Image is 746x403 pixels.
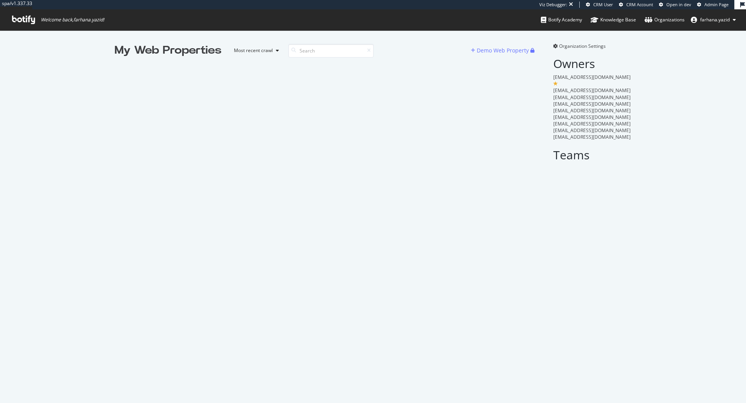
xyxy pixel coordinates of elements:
[234,48,273,53] div: Most recent crawl
[697,2,729,8] a: Admin Page
[553,94,631,101] span: [EMAIL_ADDRESS][DOMAIN_NAME]
[553,127,631,134] span: [EMAIL_ADDRESS][DOMAIN_NAME]
[586,2,613,8] a: CRM User
[704,2,729,7] span: Admin Page
[645,9,685,30] a: Organizations
[553,74,631,80] span: [EMAIL_ADDRESS][DOMAIN_NAME]
[593,2,613,7] span: CRM User
[41,17,104,23] span: Welcome back, farhana.yazid !
[553,120,631,127] span: [EMAIL_ADDRESS][DOMAIN_NAME]
[471,47,530,54] a: Demo Web Property
[553,134,631,140] span: [EMAIL_ADDRESS][DOMAIN_NAME]
[477,47,529,54] div: Demo Web Property
[626,2,653,7] span: CRM Account
[541,9,582,30] a: Botify Academy
[228,44,282,57] button: Most recent crawl
[553,148,631,161] h2: Teams
[700,16,730,23] span: farhana.yazid
[666,2,691,7] span: Open in dev
[619,2,653,8] a: CRM Account
[645,16,685,24] div: Organizations
[553,114,631,120] span: [EMAIL_ADDRESS][DOMAIN_NAME]
[685,14,742,26] button: farhana.yazid
[539,2,567,8] div: Viz Debugger:
[553,87,631,94] span: [EMAIL_ADDRESS][DOMAIN_NAME]
[553,101,631,107] span: [EMAIL_ADDRESS][DOMAIN_NAME]
[659,2,691,8] a: Open in dev
[471,44,530,57] button: Demo Web Property
[591,16,636,24] div: Knowledge Base
[591,9,636,30] a: Knowledge Base
[115,43,221,58] div: My Web Properties
[553,107,631,114] span: [EMAIL_ADDRESS][DOMAIN_NAME]
[553,57,631,70] h2: Owners
[541,16,582,24] div: Botify Academy
[559,43,606,49] span: Organization Settings
[288,44,374,58] input: Search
